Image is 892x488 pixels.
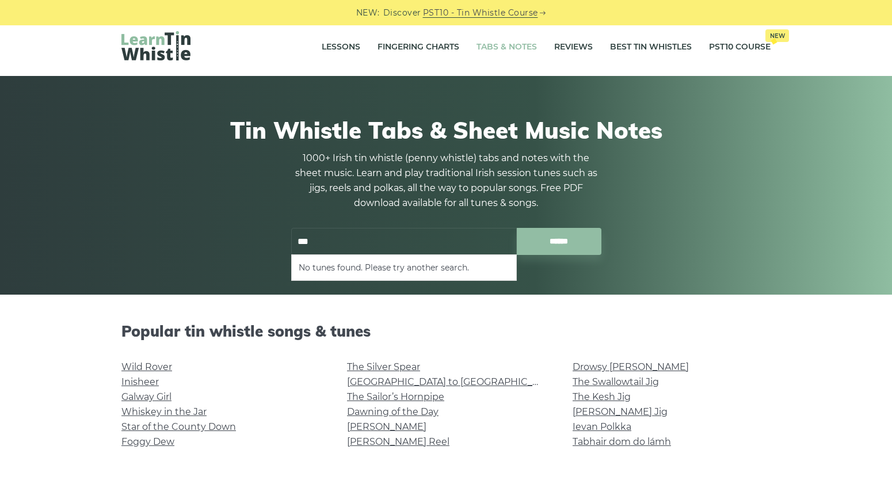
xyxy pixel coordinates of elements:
[347,406,439,417] a: Dawning of the Day
[121,322,771,340] h2: Popular tin whistle songs & tunes
[121,436,174,447] a: Foggy Dew
[121,361,172,372] a: Wild Rover
[573,421,631,432] a: Ievan Polkka
[121,391,171,402] a: Galway Girl
[573,436,671,447] a: Tabhair dom do lámh
[573,406,668,417] a: [PERSON_NAME] Jig
[383,6,421,20] span: Discover
[121,116,771,144] h1: Tin Whistle Tabs & Sheet Music Notes
[573,376,659,387] a: The Swallowtail Jig
[709,33,771,62] a: PST10 CourseNew
[423,6,538,20] a: PST10 - Tin Whistle Course
[121,421,236,432] a: Star of the County Down
[347,376,559,387] a: [GEOGRAPHIC_DATA] to [GEOGRAPHIC_DATA]
[121,406,207,417] a: Whiskey in the Jar
[347,391,444,402] a: The Sailor’s Hornpipe
[765,29,789,42] span: New
[347,436,449,447] a: [PERSON_NAME] Reel
[610,33,692,62] a: Best Tin Whistles
[477,33,537,62] a: Tabs & Notes
[299,261,509,274] li: No tunes found. Please try another search.
[573,361,689,372] a: Drowsy [PERSON_NAME]
[347,361,420,372] a: The Silver Spear
[554,33,593,62] a: Reviews
[322,33,360,62] a: Lessons
[121,376,159,387] a: Inisheer
[347,421,426,432] a: [PERSON_NAME]
[291,151,601,211] p: 1000+ Irish tin whistle (penny whistle) tabs and notes with the sheet music. Learn and play tradi...
[356,6,380,20] span: NEW:
[378,33,459,62] a: Fingering Charts
[573,391,631,402] a: The Kesh Jig
[121,31,190,60] img: LearnTinWhistle.com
